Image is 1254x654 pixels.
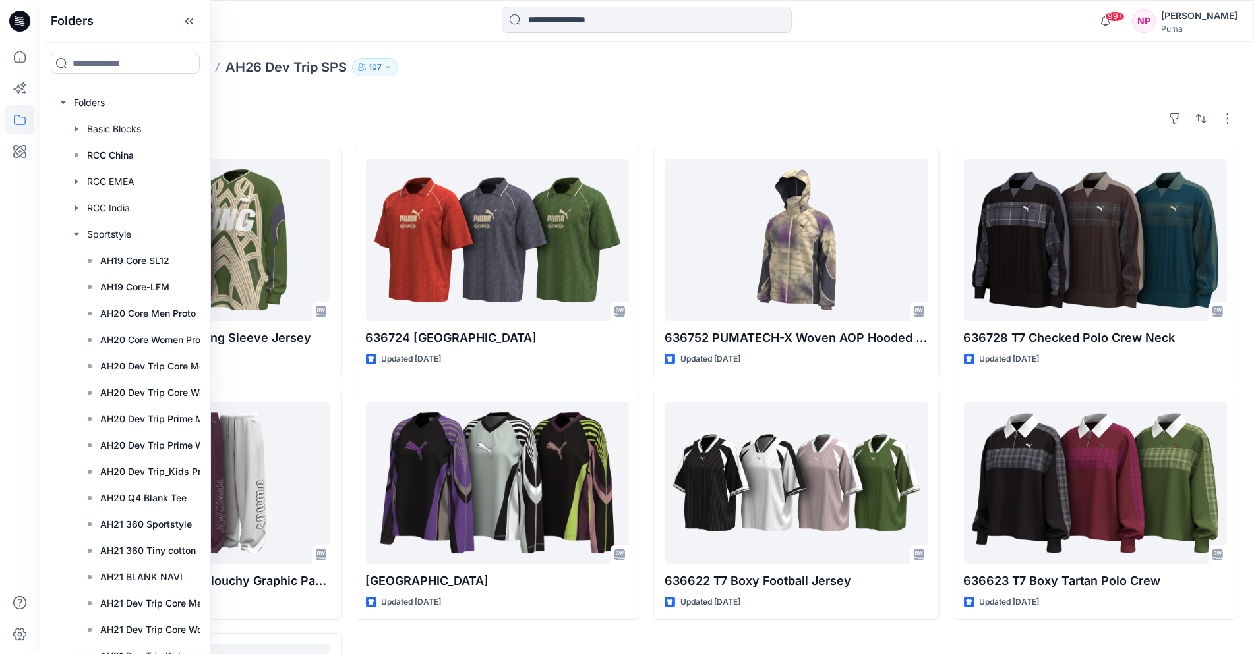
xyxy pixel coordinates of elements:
[665,329,928,347] p: 636752 PUMATECH-X Woven AOP Hooded Track Jacket
[366,402,630,564] a: 636650 STREET GLAM Boxy Studded Jersey
[352,58,398,76] button: 107
[980,352,1040,366] p: Updated [DATE]
[100,411,240,427] p: AH20 Dev Trip Prime Men Pro B
[366,329,630,347] p: 636724 [GEOGRAPHIC_DATA]
[1105,11,1125,22] span: 99+
[100,595,208,611] p: AH21 Dev Trip Core Men
[100,543,196,559] p: AH21 360 Tiny cotton
[665,402,928,564] a: 636622 T7 Boxy Football Jersey
[100,490,187,506] p: AH20 Q4 Blank Tee
[680,595,740,609] p: Updated [DATE]
[100,622,221,638] p: AH21 Dev Trip Core Women
[665,159,928,321] a: 636752 PUMATECH-X Woven AOP Hooded Track Jacket
[366,572,630,590] p: [GEOGRAPHIC_DATA]
[964,329,1228,347] p: 636728 T7 Checked Polo Crew Neck
[1132,9,1156,33] div: NP
[87,148,134,163] p: RCC China
[100,569,183,585] p: AH21 BLANK NAVI
[1161,24,1238,34] div: Puma
[100,385,240,400] p: AH20 Dev Trip Core Women Pro B
[980,595,1040,609] p: Updated [DATE]
[100,279,169,295] p: AH19 Core-LFM
[665,572,928,590] p: 636622 T7 Boxy Football Jersey
[100,332,209,348] p: AH20 Core Women Proto
[964,159,1228,321] a: 636728 T7 Checked Polo Crew Neck
[369,60,382,74] p: 107
[382,352,442,366] p: Updated [DATE]
[100,464,215,479] p: AH20 Dev Trip_Kids Pro B
[100,253,169,269] p: AH19 Core SL12
[225,58,347,76] p: AH26 Dev Trip SPS
[680,352,740,366] p: Updated [DATE]
[366,159,630,321] a: 636724 KING Boxy Jersey
[1161,8,1238,24] div: [PERSON_NAME]
[100,437,240,453] p: AH20 Dev Trip Prime Women Pro B
[100,358,235,374] p: AH20 Dev Trip Core Men Pro B
[964,402,1228,564] a: 636623 T7 Boxy Tartan Polo Crew
[382,595,442,609] p: Updated [DATE]
[100,516,192,532] p: AH21 360 Sportstyle
[964,572,1228,590] p: 636623 T7 Boxy Tartan Polo Crew
[100,306,196,321] p: AH20 Core Men Proto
